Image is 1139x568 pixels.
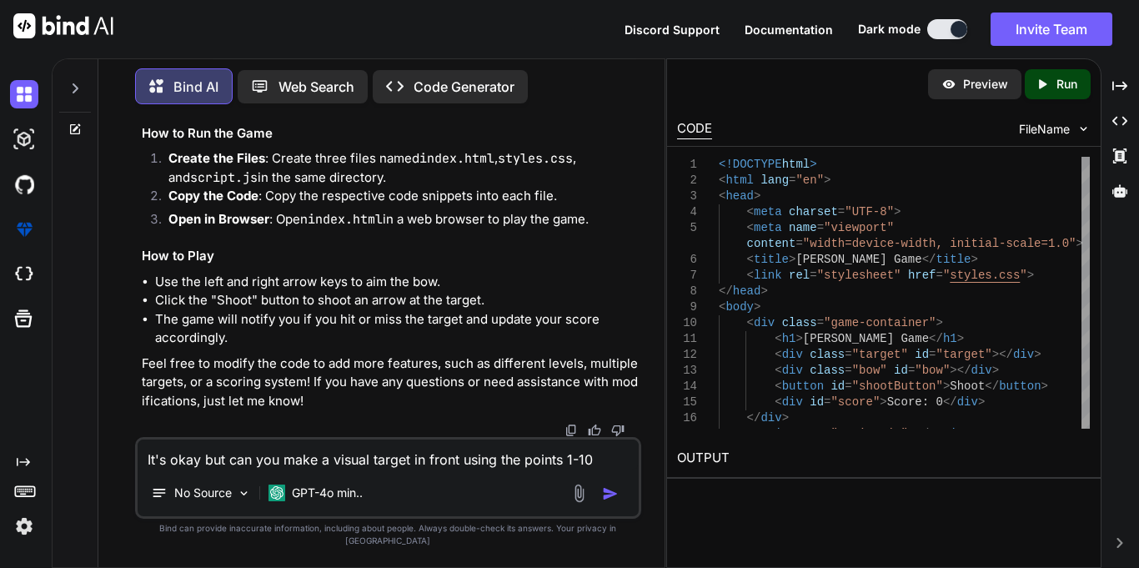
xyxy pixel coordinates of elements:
[985,380,999,393] span: </
[569,484,589,503] img: attachment
[830,395,880,409] span: "score"
[782,411,789,425] span: >
[677,347,697,363] div: 12
[830,427,837,440] span: "
[168,211,269,227] strong: Open in Browser
[754,269,782,282] span: link
[142,247,638,266] h3: How to Play
[775,332,781,345] span: <
[564,424,578,437] img: copy
[10,215,38,244] img: premium
[10,260,38,289] img: cloudideIcon
[677,331,697,347] div: 11
[950,269,1020,282] span: styles.css
[754,253,789,266] span: title
[677,284,697,299] div: 8
[803,332,929,345] span: [PERSON_NAME] Game
[677,363,697,379] div: 13
[677,395,697,410] div: 15
[775,380,781,393] span: <
[991,13,1112,46] button: Invite Team
[268,485,285,501] img: GPT-4o mini
[880,395,886,409] span: >
[725,189,754,203] span: head
[810,158,816,171] span: >
[677,204,697,220] div: 4
[747,253,754,266] span: <
[754,189,760,203] span: >
[142,354,638,411] p: Feel free to modify the code to add more features, such as different levels, multiple targets, or...
[588,424,601,437] img: like
[173,77,218,97] p: Bind AI
[992,364,999,377] span: >
[795,253,921,266] span: [PERSON_NAME] Game
[602,485,619,502] img: icon
[824,427,830,440] span: =
[901,427,908,440] span: "
[830,380,845,393] span: id
[754,221,782,234] span: meta
[754,427,795,440] span: script
[789,253,795,266] span: >
[852,348,908,361] span: "target"
[1056,76,1077,93] p: Run
[677,268,697,284] div: 7
[775,348,781,361] span: <
[789,205,838,219] span: charset
[789,221,817,234] span: name
[782,316,817,329] span: class
[1019,121,1070,138] span: FileName
[957,395,978,409] span: div
[845,205,894,219] span: "UTF-8"
[13,13,113,38] img: Bind AI
[677,157,697,173] div: 1
[824,173,830,187] span: >
[725,173,754,187] span: html
[625,23,720,37] span: Discord Support
[782,332,796,345] span: h1
[922,253,936,266] span: </
[957,332,964,345] span: >
[908,427,929,440] span: ></
[810,348,845,361] span: class
[155,291,638,310] li: Click the "Shoot" button to shoot an arrow at the target.
[936,348,992,361] span: "target"
[817,316,824,329] span: =
[719,189,725,203] span: <
[795,173,824,187] span: "en"
[941,77,956,92] img: preview
[719,300,725,314] span: <
[155,149,638,187] li: : Create three files named , , and in the same directory.
[1041,380,1048,393] span: >
[677,188,697,204] div: 3
[1013,348,1034,361] span: div
[747,221,754,234] span: <
[992,348,1013,361] span: ></
[677,220,697,236] div: 5
[894,205,901,219] span: >
[292,485,363,501] p: GPT-4o min..
[747,205,754,219] span: <
[625,21,720,38] button: Discord Support
[155,273,638,292] li: Use the left and right arrow keys to aim the bow.
[677,119,712,139] div: CODE
[971,427,978,440] span: >
[725,300,754,314] span: body
[971,364,992,377] span: div
[719,284,733,298] span: </
[950,364,971,377] span: ></
[929,348,936,361] span: =
[1034,348,1041,361] span: >
[971,253,978,266] span: >
[308,211,383,228] code: index.html
[795,332,802,345] span: >
[1027,269,1034,282] span: >
[915,348,929,361] span: id
[667,439,1101,478] h2: OUTPUT
[754,316,775,329] span: div
[747,237,796,250] span: content
[775,364,781,377] span: <
[677,315,697,331] div: 10
[1020,269,1026,282] span: "
[845,380,851,393] span: =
